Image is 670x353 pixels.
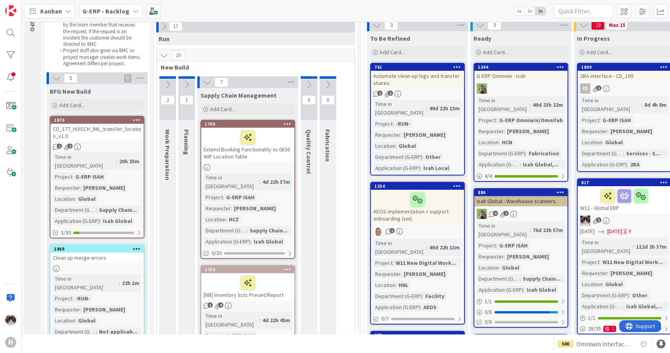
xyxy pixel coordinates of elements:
div: 761Automate clean-up logs and transfer shares [371,64,464,88]
span: : [80,305,81,314]
span: 17 [169,22,182,31]
a: 1344G-ERP Omniwin - IsahTTTime in [GEOGRAPHIC_DATA]:40d 23h 22mProject:G-ERP Omniwin/OmnifabReque... [473,63,568,182]
div: 4d 22h 37m [260,177,292,186]
span: : [259,177,260,186]
img: TT [477,209,487,219]
div: [PERSON_NAME] [505,127,551,136]
div: 1750[NB] Inventory lists Preset/Report [201,266,294,300]
div: Automate clean-up logs and transfer shares [371,71,464,88]
span: [DATE] [607,227,622,236]
div: Isah Global,... [521,160,560,169]
span: Planning [183,129,191,155]
div: Extend Booking Functionality to 0836 WIP Location Table [201,128,294,162]
div: AEOS implementation + support onboarding (xxx) [371,190,464,224]
span: : [623,149,624,158]
div: Project [580,116,599,125]
span: Ready [473,34,491,42]
div: Application (G-ERP) [204,237,251,246]
a: 761Automate clean-up logs and transfer sharesTime in [GEOGRAPHIC_DATA]:49d 22h 13mProject:-RUN-Re... [370,63,465,176]
span: Add Card... [210,106,235,113]
div: 886Isah Global - Warehouse scanners [474,189,567,206]
div: 930 [371,332,464,339]
div: TT [474,83,567,94]
input: Quick Filter... [554,4,613,18]
div: HNL [397,281,410,289]
span: : [393,119,394,128]
div: [PERSON_NAME] [232,204,278,213]
span: 0/8 [485,318,492,326]
span: : [231,204,232,213]
div: Time in [GEOGRAPHIC_DATA] [373,100,426,117]
div: 112d 2h 37m [634,242,668,251]
span: : [633,242,634,251]
div: Time in [GEOGRAPHIC_DATA] [204,311,259,329]
span: Fabrication [324,129,332,162]
div: TT [474,209,567,219]
span: Add Card... [586,49,612,56]
div: [PERSON_NAME] [608,269,654,277]
div: 4/4 [474,171,567,181]
div: Not applicab... [97,327,140,336]
span: : [602,280,603,289]
span: : [607,127,608,136]
a: 1254AEOS implementation + support onboarding (xxx)lDTime in [GEOGRAPHIC_DATA]:49d 22h 13mProject:... [370,182,465,325]
div: 1870CD_177_HUISCH_IML_transfer_location_v1.0 [51,117,144,141]
div: Application (G-ERP) [373,303,420,311]
span: : [520,160,521,169]
div: 49d 22h 13m [427,104,462,113]
a: 1799Extend Booking Functionality to 0836 WIP Location TableTime in [GEOGRAPHIC_DATA]:4d 22h 37mPr... [200,120,295,259]
span: 0 / 8 [485,308,492,316]
span: 5 [64,74,77,83]
div: Department (G-ERP) [373,292,422,300]
div: Location [53,194,75,203]
div: Time in [GEOGRAPHIC_DATA] [53,274,119,292]
span: 1 [388,91,393,96]
span: : [602,138,603,147]
div: [PERSON_NAME] [505,252,551,261]
div: 1870 [54,117,144,123]
span: To Be Refined [370,34,410,42]
span: 1 [596,217,601,223]
div: Application (G-ERP) [477,160,520,169]
div: Time in [GEOGRAPHIC_DATA] [580,238,633,255]
span: Support [17,1,36,11]
div: HCN [500,138,514,147]
div: Isah Global [525,285,558,294]
div: 20h 25m [117,157,141,166]
img: Visit kanbanzone.com [5,5,16,16]
div: Project [580,258,599,266]
div: Requester [580,127,607,136]
div: Location [373,281,395,289]
span: 3/30 [61,228,71,237]
span: 4 / 4 [485,172,492,180]
span: : [629,291,630,300]
div: Project [53,172,72,181]
div: Requester [477,127,504,136]
div: Application (G-ERP) [477,285,524,294]
div: Isah Global,... [624,302,664,311]
div: CD_177_HUISCH_IML_transfer_location_v1.0 [51,124,144,141]
div: Global [603,280,625,289]
div: Requester [204,204,231,213]
div: 1254 [374,183,464,189]
span: : [226,215,227,224]
div: HCZ [227,215,241,224]
span: : [259,316,260,325]
div: Application (G-ERP) [580,302,623,311]
div: G-ERP Omniwin/Omnifab [497,116,565,125]
span: : [401,130,402,139]
div: Isah Global [101,217,134,225]
div: Fabrication [527,149,561,158]
span: : [420,164,421,172]
span: : [422,153,423,161]
span: : [520,274,521,283]
span: : [75,194,76,203]
span: Quality Control [305,129,313,174]
span: Add Card... [380,49,405,56]
div: 1799 [205,121,294,127]
div: 2BA [628,160,642,169]
span: 0 [302,95,316,105]
div: 1344G-ERP Omniwin - Isah [474,64,567,81]
div: Requester [373,270,401,278]
div: 1869Clean up merge errors [51,245,144,263]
